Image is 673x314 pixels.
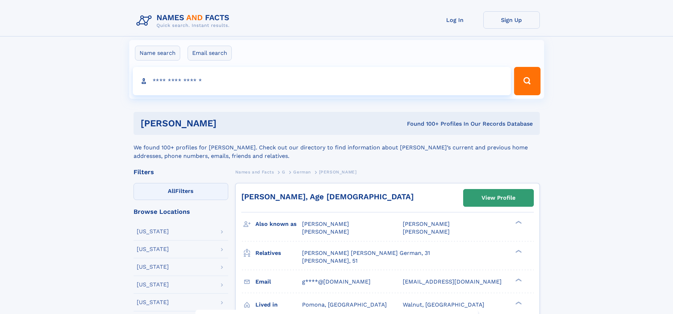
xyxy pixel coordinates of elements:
button: Search Button [514,67,540,95]
a: [PERSON_NAME], 51 [302,257,358,265]
h1: [PERSON_NAME] [141,119,312,128]
span: [EMAIL_ADDRESS][DOMAIN_NAME] [403,278,502,285]
div: We found 100+ profiles for [PERSON_NAME]. Check out our directory to find information about [PERS... [134,135,540,160]
a: German [293,167,311,176]
span: [PERSON_NAME] [302,228,349,235]
span: [PERSON_NAME] [403,228,450,235]
div: [US_STATE] [137,299,169,305]
div: ❯ [514,278,522,282]
span: G [282,170,285,175]
h3: Email [255,276,302,288]
label: Name search [135,46,180,61]
span: [PERSON_NAME] [319,170,357,175]
div: [US_STATE] [137,229,169,234]
div: [US_STATE] [137,264,169,270]
h3: Lived in [255,299,302,311]
div: ❯ [514,301,522,305]
span: All [168,188,175,194]
div: ❯ [514,249,522,253]
h3: Also known as [255,218,302,230]
span: Pomona, [GEOGRAPHIC_DATA] [302,301,387,308]
a: Names and Facts [235,167,274,176]
div: Filters [134,169,228,175]
span: [PERSON_NAME] [302,221,349,227]
a: [PERSON_NAME], Age [DEMOGRAPHIC_DATA] [241,192,414,201]
h3: Relatives [255,247,302,259]
label: Email search [188,46,232,61]
span: [PERSON_NAME] [403,221,450,227]
div: Browse Locations [134,209,228,215]
div: [US_STATE] [137,246,169,252]
span: German [293,170,311,175]
img: Logo Names and Facts [134,11,235,30]
a: G [282,167,285,176]
div: [US_STATE] [137,282,169,287]
input: search input [133,67,511,95]
a: View Profile [464,189,533,206]
div: ❯ [514,220,522,225]
div: View Profile [482,190,515,206]
a: [PERSON_NAME] [PERSON_NAME] German, 31 [302,249,430,257]
a: Sign Up [483,11,540,29]
span: Walnut, [GEOGRAPHIC_DATA] [403,301,484,308]
div: Found 100+ Profiles In Our Records Database [312,120,533,128]
a: Log In [427,11,483,29]
label: Filters [134,183,228,200]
